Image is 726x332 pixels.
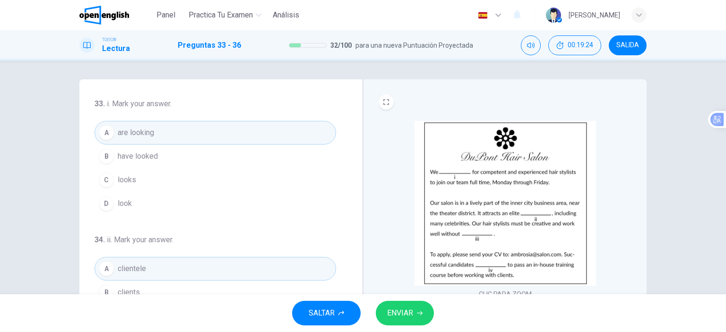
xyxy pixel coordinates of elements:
[156,9,175,21] span: Panel
[118,263,146,274] span: clientele
[379,94,394,110] button: EXPANDIR
[546,8,561,23] img: Profile picture
[95,281,336,304] button: Bclients
[95,257,336,281] button: Aclientele
[95,145,336,168] button: Bhave looked
[99,285,114,300] div: B
[387,306,413,320] span: ENVIAR
[95,192,336,215] button: Dlook
[118,174,136,186] span: looks
[102,43,130,54] h1: Lectura
[475,288,536,301] button: CLIC PARA ZOOM
[118,127,154,138] span: are looking
[609,35,647,55] button: SALIDA
[79,6,151,25] a: OpenEnglish logo
[616,42,639,49] span: SALIDA
[95,235,105,244] span: 34 .
[415,121,596,286] img: undefined
[376,301,434,325] button: ENVIAR
[99,149,114,164] div: B
[151,7,181,24] button: Panel
[185,7,265,24] button: Practica tu examen
[178,40,241,51] h1: Preguntas 33 - 36
[102,36,116,43] span: TOEIC®
[269,7,303,24] button: Análisis
[107,99,172,108] span: i. Mark your answer.
[189,9,253,21] span: Practica tu examen
[477,12,489,19] img: es
[118,287,140,298] span: clients
[79,6,129,25] img: OpenEnglish logo
[309,306,335,320] span: SALTAR
[95,168,336,192] button: Clooks
[548,35,601,55] div: Ocultar
[95,121,336,145] button: Aare looking
[330,40,352,51] span: 32 / 100
[95,99,105,108] span: 33 .
[292,301,361,325] button: SALTAR
[355,40,473,51] span: para una nueva Puntuación Proyectada
[569,9,620,21] div: [PERSON_NAME]
[568,42,593,49] span: 00:19:24
[99,261,114,276] div: A
[107,235,173,244] span: ii. Mark your answer.
[118,198,132,209] span: look
[548,35,601,55] button: 00:19:24
[118,151,158,162] span: have looked
[99,172,114,187] div: C
[273,9,299,21] span: Análisis
[521,35,541,55] div: Silenciar
[99,196,114,211] div: D
[99,125,114,140] div: A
